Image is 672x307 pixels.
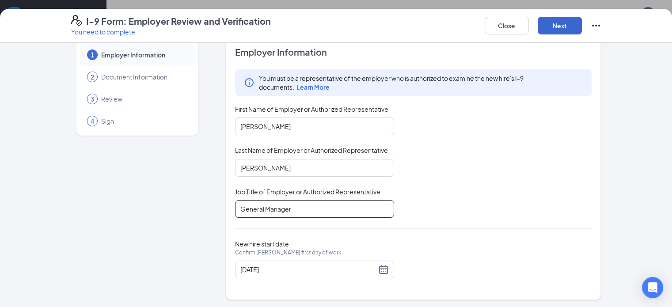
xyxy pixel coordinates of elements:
[591,20,601,31] svg: Ellipses
[235,105,388,114] span: First Name of Employer or Authorized Representative
[294,83,330,91] a: Learn More
[101,72,186,81] span: Document Information
[101,95,186,103] span: Review
[235,248,342,257] span: Confirm [PERSON_NAME] first day of work
[538,17,582,34] button: Next
[91,50,94,59] span: 1
[235,187,380,196] span: Job Title of Employer or Authorized Representative
[235,200,394,218] input: Enter job title
[485,17,529,34] button: Close
[101,117,186,125] span: Sign
[71,15,82,26] svg: FormI9EVerifyIcon
[101,50,186,59] span: Employer Information
[235,146,388,155] span: Last Name of Employer or Authorized Representative
[259,74,583,91] span: You must be a representative of the employer who is authorized to examine the new hire's I-9 docu...
[235,46,592,58] span: Employer Information
[91,117,94,125] span: 4
[235,239,342,266] span: New hire start date
[91,95,94,103] span: 3
[71,27,271,36] p: You need to complete
[86,15,271,27] h4: I-9 Form: Employer Review and Verification
[296,83,330,91] span: Learn More
[235,117,394,135] input: Enter your first name
[235,159,394,177] input: Enter your last name
[642,277,663,298] div: Open Intercom Messenger
[240,265,376,274] input: 10/15/2025
[91,72,94,81] span: 2
[244,77,254,88] svg: Info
